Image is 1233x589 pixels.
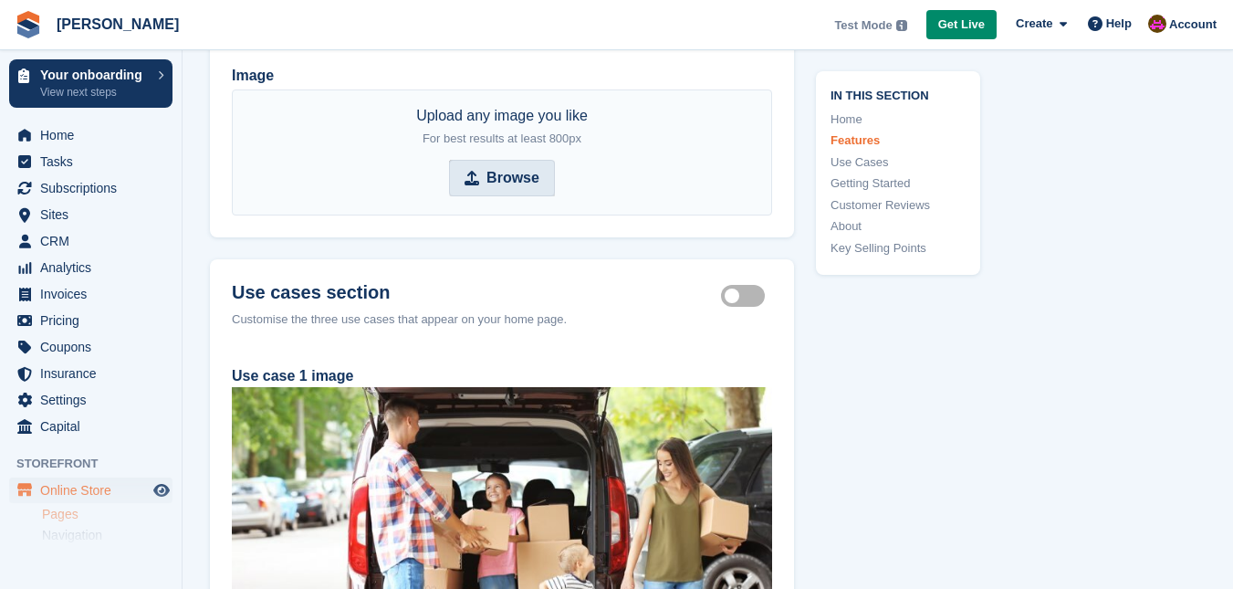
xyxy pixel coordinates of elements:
[151,479,172,501] a: Preview store
[9,478,172,503] a: menu
[9,175,172,201] a: menu
[40,84,149,100] p: View next steps
[40,228,150,254] span: CRM
[40,255,150,280] span: Analytics
[232,368,353,384] label: Use case 1 image
[834,16,892,35] span: Test Mode
[9,122,172,148] a: menu
[831,110,966,129] a: Home
[1148,15,1166,33] img: Paul Tericas
[1169,16,1217,34] span: Account
[232,65,772,87] label: Image
[42,548,172,565] a: Info Bar
[42,506,172,523] a: Pages
[232,310,772,329] div: Customise the three use cases that appear on your home page.
[40,281,150,307] span: Invoices
[9,255,172,280] a: menu
[831,86,966,103] span: In this section
[40,122,150,148] span: Home
[831,131,966,150] a: Features
[416,105,588,149] div: Upload any image you like
[721,294,772,297] label: Use cases section active
[40,334,150,360] span: Coupons
[40,149,150,174] span: Tasks
[831,196,966,215] a: Customer Reviews
[49,9,186,39] a: [PERSON_NAME]
[40,478,150,503] span: Online Store
[831,239,966,258] a: Key Selling Points
[9,414,172,439] a: menu
[1016,15,1052,33] span: Create
[40,202,150,227] span: Sites
[831,174,966,193] a: Getting Started
[40,387,150,413] span: Settings
[40,68,149,81] p: Your onboarding
[896,20,907,31] img: icon-info-grey-7440780725fd019a000dd9b08b2336e03edf1995a4989e88bcd33f0948082b44.svg
[9,281,172,307] a: menu
[1106,15,1132,33] span: Help
[9,202,172,227] a: menu
[9,334,172,360] a: menu
[938,16,985,34] span: Get Live
[9,308,172,333] a: menu
[40,175,150,201] span: Subscriptions
[9,228,172,254] a: menu
[9,59,172,108] a: Your onboarding View next steps
[9,387,172,413] a: menu
[831,153,966,172] a: Use Cases
[42,527,172,544] a: Navigation
[16,455,182,473] span: Storefront
[40,308,150,333] span: Pricing
[15,11,42,38] img: stora-icon-8386f47178a22dfd0bd8f6a31ec36ba5ce8667c1dd55bd0f319d3a0aa187defe.svg
[9,149,172,174] a: menu
[423,131,581,145] span: For best results at least 800px
[40,414,150,439] span: Capital
[40,361,150,386] span: Insurance
[232,281,721,303] h2: Use cases section
[926,10,997,40] a: Get Live
[486,167,539,189] strong: Browse
[9,361,172,386] a: menu
[831,217,966,236] a: About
